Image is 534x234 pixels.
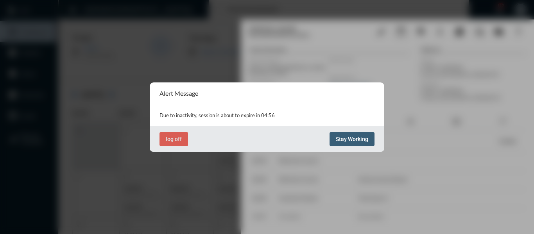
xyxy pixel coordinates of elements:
button: log off [159,132,188,146]
h2: Alert Message [159,89,198,97]
button: Stay Working [330,132,375,146]
span: log off [166,136,182,142]
span: Stay Working [336,136,368,142]
p: Due to inactivity, session is about to expire in 04:56 [159,112,375,118]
